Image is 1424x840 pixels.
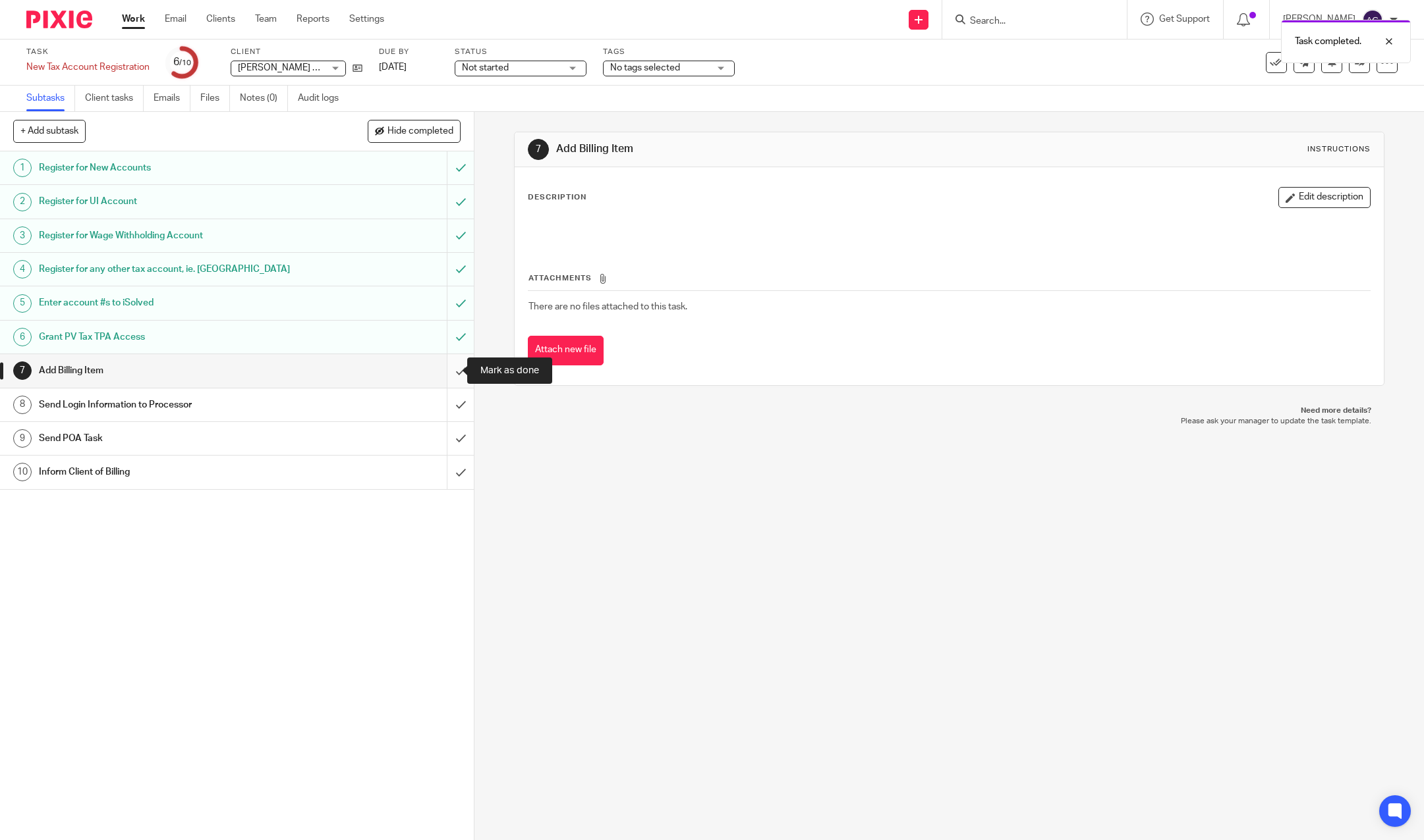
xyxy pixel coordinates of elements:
a: Subtasks [26,86,75,111]
div: 5 [13,294,32,313]
a: Files [200,86,230,111]
span: [PERSON_NAME] Construction LLC [238,63,385,72]
small: /10 [179,59,191,66]
label: Tags [603,47,735,57]
h1: Grant PV Tax TPA Access [39,327,302,347]
div: 3 [13,226,32,245]
p: Description [528,192,586,203]
div: 6 [173,55,191,70]
div: New Tax Account Registration [26,61,150,74]
label: Status [455,47,586,57]
div: 4 [13,260,32,278]
h1: Register for any other tax account, ie. [GEOGRAPHIC_DATA] [39,259,302,279]
a: Audit logs [298,86,349,111]
a: Work [122,13,145,26]
button: Edit description [1278,187,1371,208]
button: Attach new file [528,336,604,365]
div: 8 [13,396,32,414]
span: Attachments [528,275,592,282]
a: Reports [297,13,329,26]
h1: Register for UI Account [39,192,302,211]
div: 7 [13,361,32,380]
h1: Enter account #s to iSolved [39,293,302,313]
div: 7 [528,139,549,160]
label: Due by [379,47,438,57]
h1: Register for Wage Withholding Account [39,226,302,246]
a: Email [165,13,186,26]
h1: Inform Client of Billing [39,462,302,482]
div: Instructions [1307,144,1371,155]
a: Notes (0) [240,86,288,111]
div: 10 [13,463,32,481]
div: 6 [13,328,32,346]
p: Please ask your manager to update the task template. [527,416,1371,427]
a: Settings [349,13,384,26]
img: Pixie [26,11,92,28]
img: svg%3E [1362,9,1383,30]
span: Hide completed [387,126,453,137]
button: + Add subtask [13,120,86,142]
p: Need more details? [527,406,1371,416]
a: Client tasks [85,86,144,111]
h1: Add Billing Item [556,142,977,156]
span: No tags selected [610,63,680,72]
p: Task completed. [1295,35,1361,48]
h1: Send POA Task [39,429,302,448]
h1: Send Login Information to Processor [39,395,302,415]
a: Clients [206,13,235,26]
span: Not started [462,63,509,72]
div: 2 [13,193,32,211]
a: Emails [154,86,190,111]
a: Team [255,13,277,26]
div: 9 [13,429,32,448]
div: 1 [13,159,32,177]
h1: Add Billing Item [39,361,302,381]
label: Task [26,47,150,57]
span: [DATE] [379,63,407,72]
label: Client [231,47,362,57]
button: Hide completed [368,120,461,142]
span: There are no files attached to this task. [528,302,687,311]
h1: Register for New Accounts [39,158,302,178]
